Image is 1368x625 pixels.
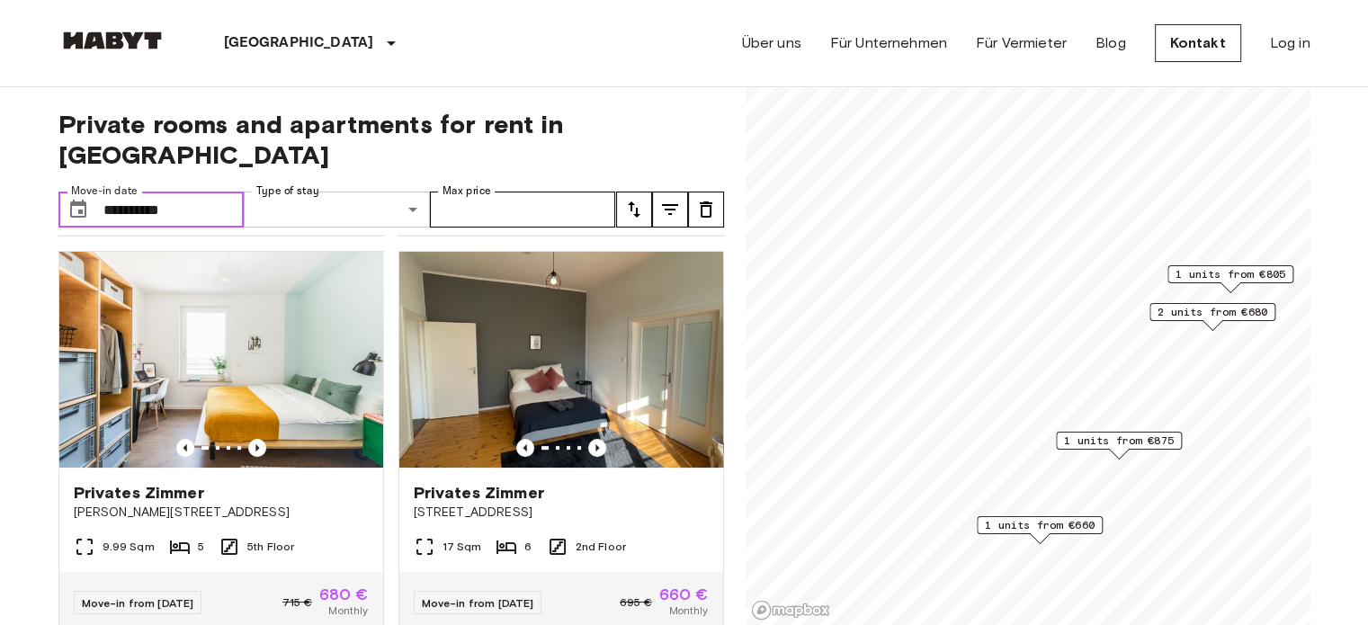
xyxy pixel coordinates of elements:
[247,539,294,555] span: 5th Floor
[524,539,532,555] span: 6
[1176,266,1285,282] span: 1 units from €805
[1158,304,1267,320] span: 2 units from €680
[830,32,947,54] a: Für Unternehmen
[1064,433,1174,449] span: 1 units from €875
[58,109,724,170] span: Private rooms and apartments for rent in [GEOGRAPHIC_DATA]
[516,439,534,457] button: Previous image
[1056,432,1182,460] div: Map marker
[620,594,652,611] span: 695 €
[652,192,688,228] button: tune
[176,439,194,457] button: Previous image
[976,32,1067,54] a: Für Vermieter
[248,439,266,457] button: Previous image
[60,192,96,228] button: Choose date, selected date is 1 Oct 2025
[1095,32,1126,54] a: Blog
[1270,32,1310,54] a: Log in
[74,482,204,504] span: Privates Zimmer
[668,603,708,619] span: Monthly
[985,517,1095,533] span: 1 units from €660
[74,504,369,522] span: [PERSON_NAME][STREET_ADDRESS]
[742,32,801,54] a: Über uns
[282,594,312,611] span: 715 €
[198,539,204,555] span: 5
[751,600,830,621] a: Mapbox logo
[103,539,155,555] span: 9.99 Sqm
[414,482,544,504] span: Privates Zimmer
[422,596,534,610] span: Move-in from [DATE]
[977,516,1103,544] div: Map marker
[71,183,138,199] label: Move-in date
[1167,265,1293,293] div: Map marker
[576,539,626,555] span: 2nd Floor
[414,504,709,522] span: [STREET_ADDRESS]
[443,539,482,555] span: 17 Sqm
[659,586,709,603] span: 660 €
[224,32,374,54] p: [GEOGRAPHIC_DATA]
[399,252,723,468] img: Marketing picture of unit DE-01-030-05H
[328,603,368,619] span: Monthly
[59,252,383,468] img: Marketing picture of unit DE-01-08-020-03Q
[1149,303,1275,331] div: Map marker
[82,596,194,610] span: Move-in from [DATE]
[256,183,319,199] label: Type of stay
[319,586,369,603] span: 680 €
[588,439,606,457] button: Previous image
[616,192,652,228] button: tune
[688,192,724,228] button: tune
[1155,24,1241,62] a: Kontakt
[443,183,491,199] label: Max price
[58,31,166,49] img: Habyt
